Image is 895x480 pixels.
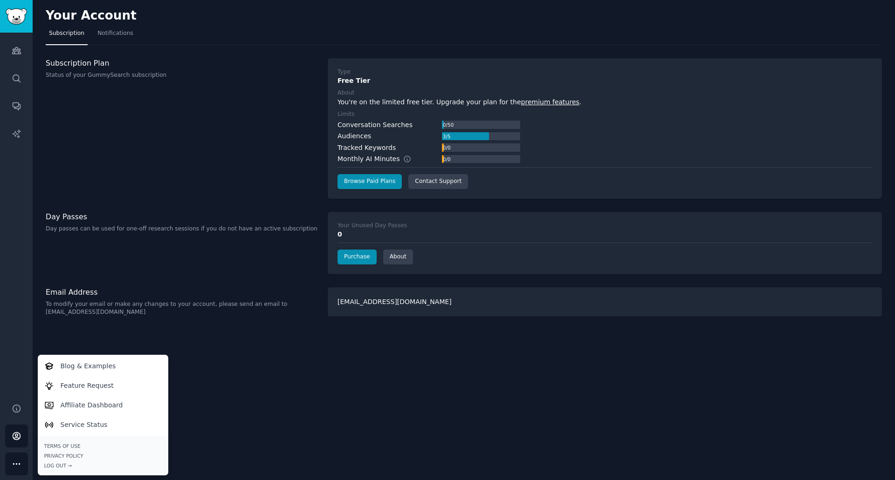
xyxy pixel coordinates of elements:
[337,89,354,97] div: About
[46,71,318,80] p: Status of your GummySearch subscription
[442,143,451,152] div: 0 / 0
[337,110,355,119] div: Limits
[337,250,377,264] a: Purchase
[46,287,318,297] h3: Email Address
[39,376,166,395] a: Feature Request
[337,76,872,86] div: Free Tier
[94,26,137,45] a: Notifications
[61,361,116,371] p: Blog & Examples
[328,287,882,317] div: [EMAIL_ADDRESS][DOMAIN_NAME]
[442,155,451,163] div: 0 / 0
[46,300,318,317] p: To modify your email or make any changes to your account, please send an email to [EMAIL_ADDRESS]...
[46,8,137,23] h2: Your Account
[49,29,84,38] span: Subscription
[39,395,166,415] a: Affiliate Dashboard
[44,462,162,469] div: Log Out →
[408,174,468,189] a: Contact Support
[337,120,413,130] div: Conversation Searches
[39,356,166,376] a: Blog & Examples
[97,29,133,38] span: Notifications
[61,400,123,410] p: Affiliate Dashboard
[337,131,371,141] div: Audiences
[61,420,108,430] p: Service Status
[521,98,579,106] a: premium features
[337,222,407,230] div: Your Unused Day Passes
[337,174,402,189] a: Browse Paid Plans
[337,230,872,239] div: 0
[44,453,162,459] a: Privacy Policy
[442,121,454,129] div: 0 / 50
[46,26,88,45] a: Subscription
[337,154,421,164] div: Monthly AI Minutes
[46,212,318,222] h3: Day Passes
[46,58,318,68] h3: Subscription Plan
[46,225,318,233] p: Day passes can be used for one-off research sessions if you do not have an active subscription
[337,97,872,107] div: You're on the limited free tier. Upgrade your plan for the .
[39,415,166,434] a: Service Status
[442,132,451,141] div: 3 / 5
[44,443,162,449] a: Terms of Use
[337,143,396,153] div: Tracked Keywords
[337,68,351,76] div: Type
[61,381,114,391] p: Feature Request
[383,250,413,264] a: About
[6,8,27,25] img: GummySearch logo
